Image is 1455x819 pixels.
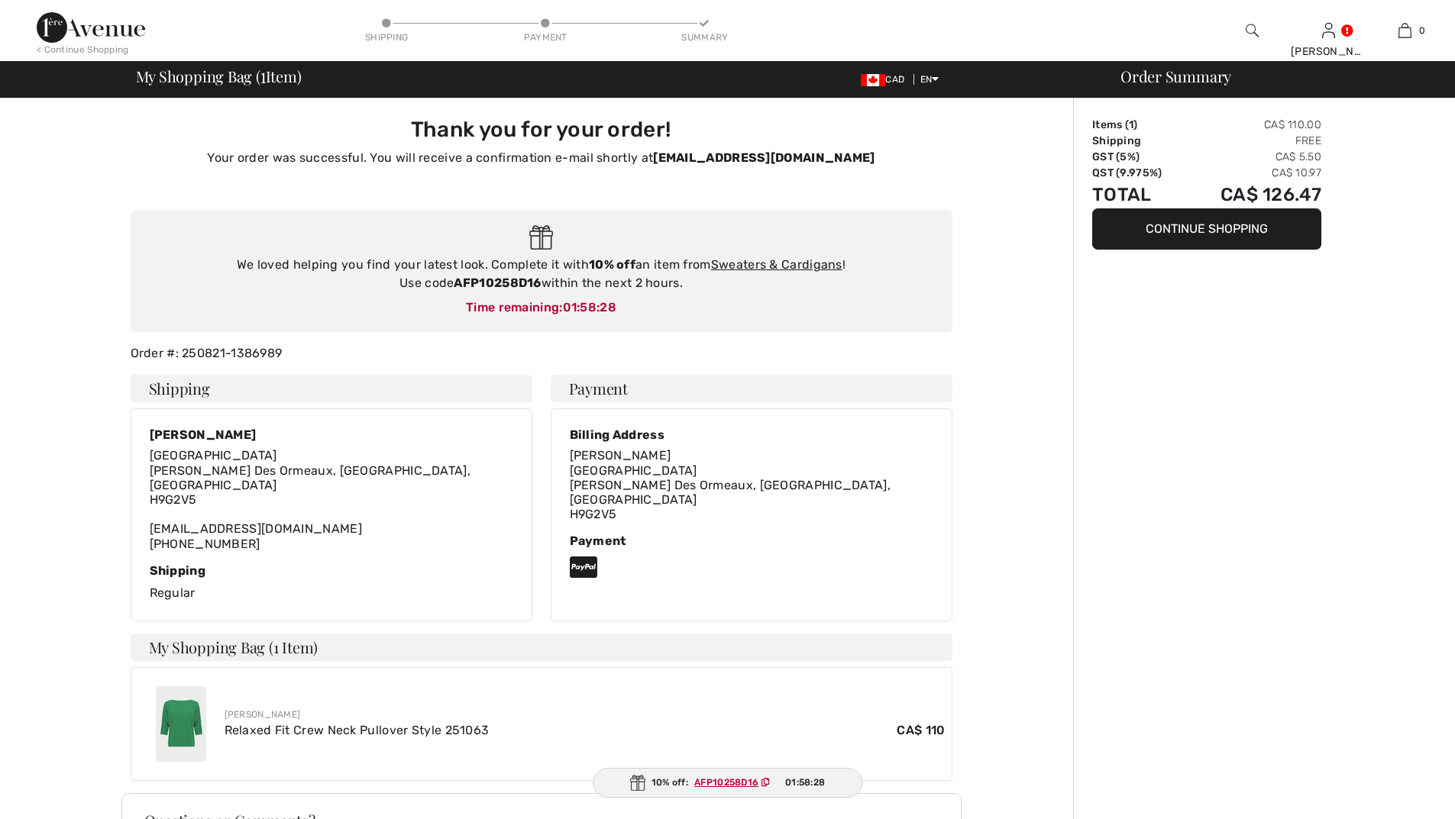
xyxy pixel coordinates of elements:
[551,375,952,402] h4: Payment
[589,257,635,272] strong: 10% off
[681,31,727,44] div: Summary
[861,74,885,86] img: Canadian Dollar
[1367,21,1442,40] a: 0
[260,65,266,85] span: 1
[1186,165,1321,181] td: CA$ 10.97
[364,31,409,44] div: Shipping
[150,448,513,550] div: [EMAIL_ADDRESS][DOMAIN_NAME] [PHONE_NUMBER]
[1092,181,1186,208] td: Total
[37,43,129,56] div: < Continue Shopping
[593,768,863,798] div: 10% off:
[1186,149,1321,165] td: CA$ 5.50
[570,534,933,548] div: Payment
[1092,133,1186,149] td: Shipping
[653,150,875,165] strong: [EMAIL_ADDRESS][DOMAIN_NAME]
[920,74,939,85] span: EN
[121,344,962,363] div: Order #: 250821-1386989
[1092,117,1186,133] td: Items ( )
[1092,208,1321,250] button: Continue Shopping
[861,74,910,85] span: CAD
[150,563,513,602] div: Regular
[694,777,758,788] ins: AFP10258D16
[1322,21,1335,40] img: My Info
[146,298,937,317] div: Time remaining:
[454,276,541,290] strong: AFP10258D16
[570,427,933,442] div: Billing Address
[140,117,943,143] h3: Thank you for your order!
[630,775,645,791] img: Gift.svg
[570,463,891,522] span: [GEOGRAPHIC_DATA] [PERSON_NAME] Des Ormeaux, [GEOGRAPHIC_DATA], [GEOGRAPHIC_DATA] H9G2V5
[1419,24,1425,37] span: 0
[136,69,302,84] span: My Shopping Bag ( Item)
[1186,133,1321,149] td: Free
[1102,69,1446,84] div: Order Summary
[1186,181,1321,208] td: CA$ 126.47
[1092,149,1186,165] td: GST (5%)
[785,775,825,789] span: 01:58:28
[150,563,513,578] div: Shipping
[529,225,553,250] img: Gift.svg
[225,708,946,721] div: [PERSON_NAME]
[1092,165,1186,181] td: QST (9.975%)
[522,31,568,44] div: Payment
[131,634,952,661] h4: My Shopping Bag (1 Item)
[1186,117,1321,133] td: CA$ 110.00
[140,149,943,167] p: Your order was successful. You will receive a confirmation e-mail shortly at
[570,448,671,463] span: [PERSON_NAME]
[563,300,616,314] span: 01:58:28
[146,256,937,292] div: We loved helping you find your latest look. Complete it with an item from ! Use code within the n...
[37,12,145,43] img: 1ère Avenue
[131,375,532,402] h4: Shipping
[711,257,842,272] a: Sweaters & Cardigans
[150,427,513,442] div: [PERSON_NAME]
[225,723,490,737] a: Relaxed Fit Crew Neck Pullover Style 251063
[1398,21,1411,40] img: My Bag
[897,721,945,740] span: CA$ 110
[1246,21,1259,40] img: search the website
[150,448,471,507] span: [GEOGRAPHIC_DATA] [PERSON_NAME] Des Ormeaux, [GEOGRAPHIC_DATA], [GEOGRAPHIC_DATA] H9G2V5
[1129,118,1133,131] span: 1
[1322,23,1335,37] a: Sign In
[1291,44,1366,60] div: [PERSON_NAME]
[156,686,206,762] img: Relaxed Fit Crew Neck Pullover Style 251063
